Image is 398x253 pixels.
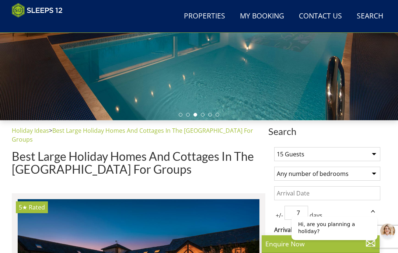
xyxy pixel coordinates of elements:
span: Search [268,126,386,136]
iframe: Customer reviews powered by Trustpilot [8,22,85,28]
img: Sleeps 12 [12,3,63,18]
span: House On The Hill has a 5 star rating under the Quality in Tourism Scheme [19,203,27,211]
span: Hi, are you planning a holiday? [13,11,69,24]
span: Rated [29,203,45,211]
button: Open LiveChat chat widget [95,13,109,28]
a: My Booking [237,8,287,25]
h1: Best Large Holiday Homes And Cottages In The [GEOGRAPHIC_DATA] For Groups [12,150,265,176]
a: Properties [181,8,228,25]
a: Best Large Holiday Homes And Cottages In The [GEOGRAPHIC_DATA] For Groups [12,126,253,143]
p: Enquire Now [265,239,376,249]
a: Search [354,8,386,25]
label: Arrival Day Of Week [274,225,380,234]
a: Holiday Ideas [12,126,49,135]
span: +/- [274,211,284,220]
iframe: LiveChat chat widget [286,210,398,253]
input: Arrival Date [274,186,380,200]
a: Contact Us [296,8,345,25]
span: > [49,126,52,135]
